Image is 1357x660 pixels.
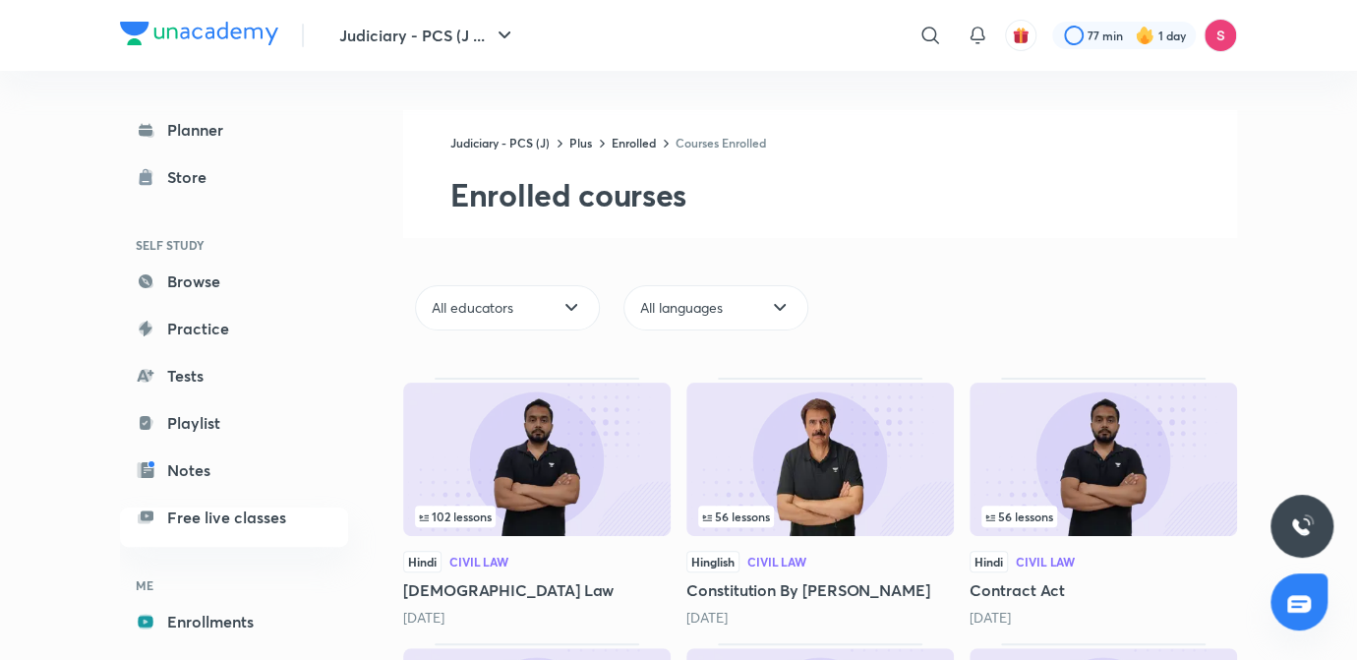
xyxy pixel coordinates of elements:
[747,556,806,568] div: Civil Law
[403,378,671,628] div: Hindu Law
[1290,514,1314,538] img: ttu
[686,578,954,602] h5: Constitution By [PERSON_NAME]
[1005,20,1036,51] button: avatar
[698,506,942,527] div: infocontainer
[686,608,954,628] div: 9 months ago
[702,510,770,522] span: 56 lessons
[970,378,1237,628] div: Contract Act
[640,298,723,318] span: All languages
[981,506,1225,527] div: infosection
[120,450,348,490] a: Notes
[981,506,1225,527] div: left
[120,356,348,395] a: Tests
[432,298,513,318] span: All educators
[120,309,348,348] a: Practice
[403,608,671,628] div: 10 days ago
[403,578,671,602] h5: [DEMOGRAPHIC_DATA] Law
[450,135,550,150] a: Judiciary - PCS (J)
[698,506,942,527] div: infosection
[419,510,492,522] span: 102 lessons
[985,510,1053,522] span: 56 lessons
[120,403,348,443] a: Playlist
[120,22,278,50] a: Company Logo
[981,506,1225,527] div: infocontainer
[403,551,442,572] span: Hindi
[120,228,348,262] h6: SELF STUDY
[449,556,508,568] div: Civil Law
[612,135,656,150] a: Enrolled
[120,22,278,45] img: Company Logo
[120,498,348,537] a: Free live classes
[686,378,954,628] div: Constitution By Anil Khanna
[450,175,1237,214] h2: Enrolled courses
[415,506,659,527] div: left
[120,602,348,641] a: Enrollments
[415,506,659,527] div: infosection
[120,157,348,197] a: Store
[403,383,671,536] img: Thumbnail
[970,578,1237,602] h5: Contract Act
[698,506,942,527] div: left
[327,16,528,55] button: Judiciary - PCS (J ...
[120,262,348,301] a: Browse
[970,551,1008,572] span: Hindi
[1135,26,1154,45] img: streak
[1204,19,1237,52] img: Sandeep Kumar
[120,569,348,602] h6: ME
[686,383,954,536] img: Thumbnail
[970,608,1237,628] div: 10 months ago
[970,383,1237,536] img: Thumbnail
[120,110,348,150] a: Planner
[686,551,739,572] span: Hinglish
[1016,556,1075,568] div: Civil Law
[415,506,659,527] div: infocontainer
[569,135,592,150] a: Plus
[676,135,766,150] a: Courses Enrolled
[167,165,218,189] div: Store
[1012,27,1030,44] img: avatar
